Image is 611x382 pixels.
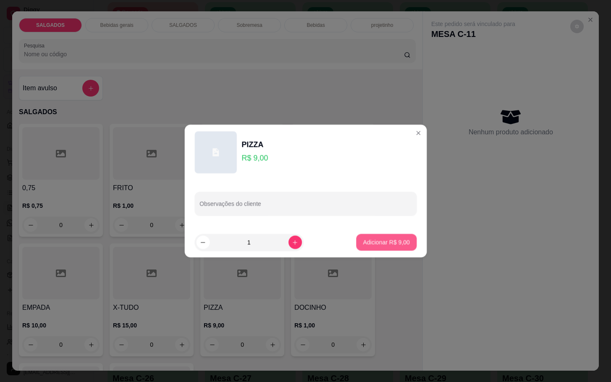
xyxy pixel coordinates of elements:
button: increase-product-quantity [288,235,302,249]
button: Adicionar R$ 9,00 [356,234,416,251]
p: Adicionar R$ 9,00 [363,238,409,246]
input: Observações do cliente [199,203,412,211]
button: decrease-product-quantity [196,235,210,249]
p: R$ 9,00 [241,152,268,164]
div: PIZZA [241,139,268,151]
button: Close [412,126,425,140]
